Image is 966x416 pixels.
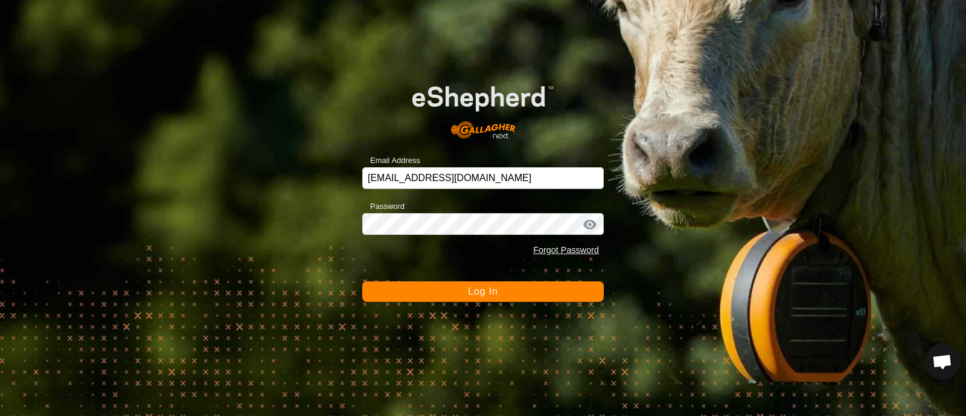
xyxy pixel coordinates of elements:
[362,155,420,167] label: Email Address
[362,281,604,302] button: Log In
[362,167,604,189] input: Email Address
[533,245,599,255] a: Forgot Password
[924,344,961,380] div: Open chat
[386,66,580,148] img: E-shepherd Logo
[468,286,497,296] span: Log In
[362,200,405,213] label: Password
